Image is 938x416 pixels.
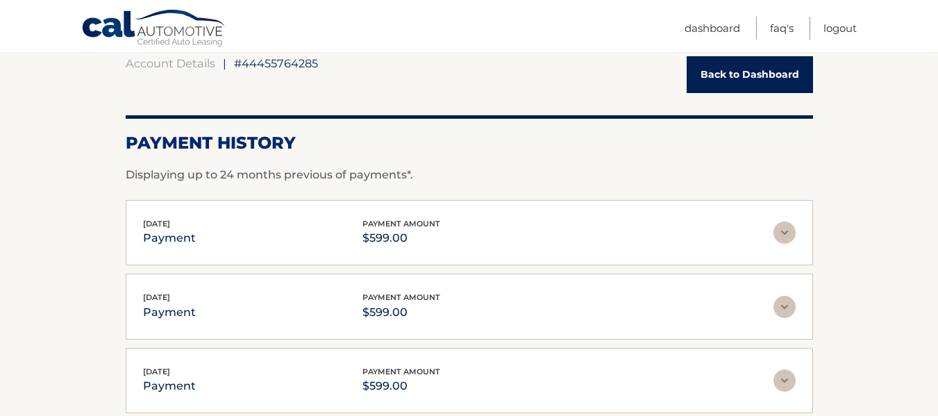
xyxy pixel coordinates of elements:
p: payment [143,228,196,248]
span: payment amount [362,219,440,228]
a: FAQ's [770,17,794,40]
p: $599.00 [362,376,440,396]
span: | [223,56,226,70]
a: Dashboard [685,17,740,40]
span: [DATE] [143,292,170,302]
a: Account Details [126,56,215,70]
img: accordion-rest.svg [773,222,796,244]
a: Back to Dashboard [687,56,813,93]
p: payment [143,303,196,322]
img: accordion-rest.svg [773,369,796,392]
span: payment amount [362,367,440,376]
p: $599.00 [362,303,440,322]
a: Logout [823,17,857,40]
span: [DATE] [143,219,170,228]
span: [DATE] [143,367,170,376]
span: #44455764285 [234,56,318,70]
h2: Payment History [126,133,813,153]
p: payment [143,376,196,396]
img: accordion-rest.svg [773,296,796,318]
a: Cal Automotive [81,9,227,49]
p: Displaying up to 24 months previous of payments*. [126,167,813,183]
span: payment amount [362,292,440,302]
p: $599.00 [362,228,440,248]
